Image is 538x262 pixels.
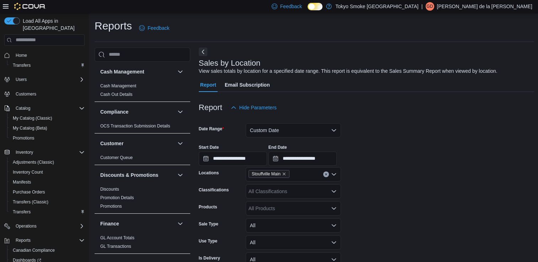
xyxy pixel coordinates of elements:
span: Inventory Count [10,168,85,176]
button: Operations [13,222,39,230]
span: OCS Transaction Submission Details [100,123,170,129]
span: Cash Out Details [100,92,133,97]
h3: Customer [100,140,123,147]
span: Catalog [16,105,30,111]
span: Feedback [148,24,169,32]
span: GL Account Totals [100,235,134,241]
span: Canadian Compliance [13,247,55,253]
a: Adjustments (Classic) [10,158,57,167]
h3: Finance [100,220,119,227]
label: Use Type [199,238,217,244]
button: Inventory Count [7,167,87,177]
span: GL Transactions [100,244,131,249]
span: Email Subscription [225,78,270,92]
h3: Cash Management [100,68,144,75]
span: Discounts [100,186,119,192]
span: Transfers (Classic) [10,198,85,206]
span: Users [13,75,85,84]
a: My Catalog (Classic) [10,114,55,122]
div: Cash Management [95,82,190,102]
button: Users [13,75,30,84]
span: My Catalog (Beta) [13,125,47,131]
span: Transfers (Classic) [13,199,48,205]
button: Promotions [7,133,87,143]
h3: Compliance [100,108,128,115]
button: Clear input [323,171,329,177]
button: Finance [100,220,175,227]
input: Press the down key to open a popover containing a calendar. [268,152,337,166]
h3: Sales by Location [199,59,261,67]
div: View sales totals by location for a specified date range. This report is equivalent to the Sales ... [199,67,497,75]
button: Adjustments (Classic) [7,157,87,167]
span: Customers [16,91,36,97]
a: Feedback [136,21,172,35]
button: Cash Management [176,67,185,76]
label: End Date [268,144,287,150]
a: Promotion Details [100,195,134,200]
button: Catalog [1,103,87,113]
a: Transfers (Classic) [10,198,51,206]
input: Press the down key to open a popover containing a calendar. [199,152,267,166]
label: Is Delivery [199,255,220,261]
span: Gd [427,2,433,11]
span: Promotion Details [100,195,134,201]
span: Transfers [10,208,85,216]
a: GL Transactions [100,244,131,249]
button: Cash Management [100,68,175,75]
button: Remove Stouffville Main from selection in this group [282,172,286,176]
button: Canadian Compliance [7,245,87,255]
div: Customer [95,153,190,165]
a: Transfers [10,61,33,70]
span: Inventory Count [13,169,43,175]
div: Compliance [95,122,190,133]
h1: Reports [95,19,132,33]
a: Promotions [10,134,37,142]
button: Home [1,50,87,60]
button: Open list of options [331,171,337,177]
a: Inventory Count [10,168,46,176]
span: My Catalog (Classic) [13,115,52,121]
button: Transfers [7,60,87,70]
button: Customer [100,140,175,147]
span: Operations [16,223,37,229]
button: Open list of options [331,189,337,194]
h3: Discounts & Promotions [100,171,158,179]
span: Cash Management [100,83,136,89]
a: Manifests [10,178,34,186]
button: Transfers [7,207,87,217]
a: Cash Management [100,83,136,88]
p: [PERSON_NAME] de la [PERSON_NAME] [437,2,532,11]
button: Users [1,75,87,84]
span: Load All Apps in [GEOGRAPHIC_DATA] [20,17,85,32]
a: Customers [13,90,39,98]
span: Users [16,77,27,82]
button: Catalog [13,104,33,113]
span: Inventory [16,149,33,155]
button: Reports [1,235,87,245]
p: Tokyo Smoke [GEOGRAPHIC_DATA] [335,2,419,11]
span: Purchase Orders [10,188,85,196]
span: Reports [13,236,85,245]
span: Reports [16,238,31,243]
a: My Catalog (Beta) [10,124,50,132]
span: Purchase Orders [13,189,45,195]
span: My Catalog (Beta) [10,124,85,132]
button: Transfers (Classic) [7,197,87,207]
a: Promotions [100,204,122,209]
span: Operations [13,222,85,230]
a: Customer Queue [100,155,133,160]
button: Inventory [1,147,87,157]
button: Hide Parameters [228,100,279,115]
button: Purchase Orders [7,187,87,197]
div: Giuseppe de la Rosa [426,2,434,11]
label: Date Range [199,126,224,132]
label: Sale Type [199,221,218,227]
span: Customers [13,89,85,98]
div: Discounts & Promotions [95,185,190,213]
a: Purchase Orders [10,188,48,196]
span: My Catalog (Classic) [10,114,85,122]
span: Home [16,53,27,58]
span: Manifests [10,178,85,186]
span: Transfers [10,61,85,70]
span: Catalog [13,104,85,113]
